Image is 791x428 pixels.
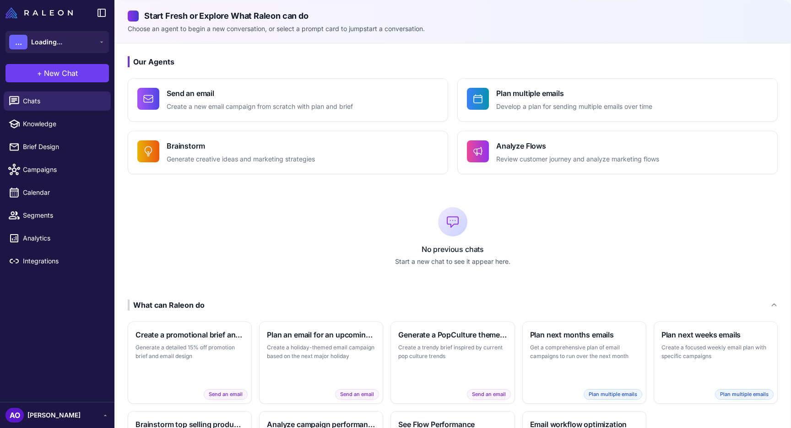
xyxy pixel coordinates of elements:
[4,229,111,248] a: Analytics
[5,7,76,18] a: Raleon Logo
[259,321,383,404] button: Plan an email for an upcoming holidayCreate a holiday-themed email campaign based on the next maj...
[661,343,770,361] p: Create a focused weekly email plan with specific campaigns
[27,410,81,420] span: [PERSON_NAME]
[9,35,27,49] div: ...
[5,408,24,423] div: AO
[23,119,103,129] span: Knowledge
[31,37,62,47] span: Loading...
[496,102,652,112] p: Develop a plan for sending multiple emails over time
[37,68,42,79] span: +
[530,329,639,340] h3: Plan next months emails
[135,343,244,361] p: Generate a detailed 15% off promotion brief and email design
[23,256,103,266] span: Integrations
[128,24,778,34] p: Choose an agent to begin a new conversation, or select a prompt card to jumpstart a conversation.
[530,343,639,361] p: Get a comprehensive plan of email campaigns to run over the next month
[457,131,778,174] button: Analyze FlowsReview customer journey and analyze marketing flows
[167,88,353,99] h4: Send an email
[584,389,642,400] span: Plan multiple emails
[496,88,652,99] h4: Plan multiple emails
[4,160,111,179] a: Campaigns
[398,329,507,340] h3: Generate a PopCulture themed brief
[5,7,73,18] img: Raleon Logo
[267,329,375,340] h3: Plan an email for an upcoming holiday
[4,114,111,134] a: Knowledge
[390,321,515,404] button: Generate a PopCulture themed briefCreate a trendy brief inspired by current pop culture trendsSen...
[398,343,507,361] p: Create a trendy brief inspired by current pop culture trends
[135,329,244,340] h3: Create a promotional brief and email
[128,244,778,255] p: No previous chats
[128,321,252,404] button: Create a promotional brief and emailGenerate a detailed 15% off promotion brief and email designS...
[23,142,103,152] span: Brief Design
[23,210,103,220] span: Segments
[522,321,646,404] button: Plan next months emailsGet a comprehensive plan of email campaigns to run over the next monthPlan...
[4,206,111,225] a: Segments
[128,300,205,310] div: What can Raleon do
[5,64,109,82] button: +New Chat
[128,10,778,22] h2: Start Fresh or Explore What Raleon can do
[715,389,774,400] span: Plan multiple emails
[23,96,103,106] span: Chats
[5,31,109,53] button: ...Loading...
[654,321,778,404] button: Plan next weeks emailsCreate a focused weekly email plan with specific campaignsPlan multiple emails
[4,137,111,156] a: Brief Design
[167,102,353,112] p: Create a new email campaign from scratch with plan and brief
[4,251,111,271] a: Integrations
[457,78,778,122] button: Plan multiple emailsDevelop a plan for sending multiple emails over time
[335,389,379,400] span: Send an email
[167,154,315,165] p: Generate creative ideas and marketing strategies
[496,140,659,151] h4: Analyze Flows
[128,257,778,267] p: Start a new chat to see it appear here.
[267,343,375,361] p: Create a holiday-themed email campaign based on the next major holiday
[661,329,770,340] h3: Plan next weeks emails
[204,389,248,400] span: Send an email
[23,165,103,175] span: Campaigns
[128,56,778,67] h3: Our Agents
[4,183,111,202] a: Calendar
[467,389,511,400] span: Send an email
[496,154,659,165] p: Review customer journey and analyze marketing flows
[44,68,78,79] span: New Chat
[128,78,448,122] button: Send an emailCreate a new email campaign from scratch with plan and brief
[167,140,315,151] h4: Brainstorm
[128,131,448,174] button: BrainstormGenerate creative ideas and marketing strategies
[23,187,103,198] span: Calendar
[4,91,111,111] a: Chats
[23,233,103,243] span: Analytics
